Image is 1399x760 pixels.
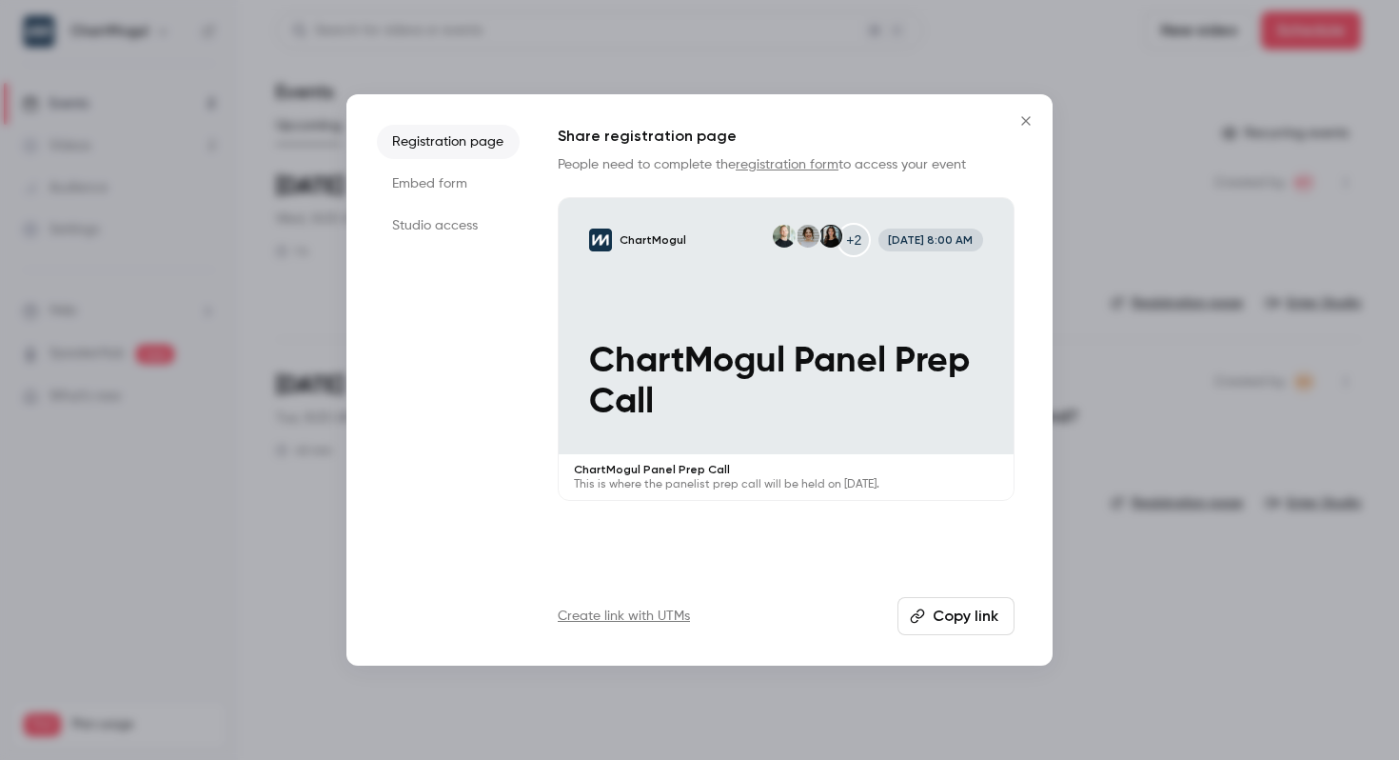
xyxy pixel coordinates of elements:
[1007,102,1045,140] button: Close
[377,209,520,243] li: Studio access
[589,229,612,251] img: ChartMogul Panel Prep Call
[558,197,1015,501] a: ChartMogul Panel Prep CallChartMogul+2Nicole Wojno SmithMegan TennantChris Cunningham[DATE] 8:00 ...
[620,232,686,248] p: ChartMogul
[574,477,998,492] p: This is where the panelist prep call will be held on [DATE].
[574,462,998,477] p: ChartMogul Panel Prep Call
[736,158,838,171] a: registration form
[819,225,842,248] img: Nicole Wojno Smith
[878,229,983,251] span: [DATE] 8:00 AM
[558,607,690,626] a: Create link with UTMs
[377,125,520,159] li: Registration page
[377,167,520,201] li: Embed form
[773,225,796,248] img: Chris Cunningham
[797,225,819,248] img: Megan Tennant
[558,125,1015,148] h1: Share registration page
[897,597,1015,635] button: Copy link
[837,223,871,257] div: +2
[558,155,1015,174] p: People need to complete the to access your event
[589,341,983,424] p: ChartMogul Panel Prep Call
